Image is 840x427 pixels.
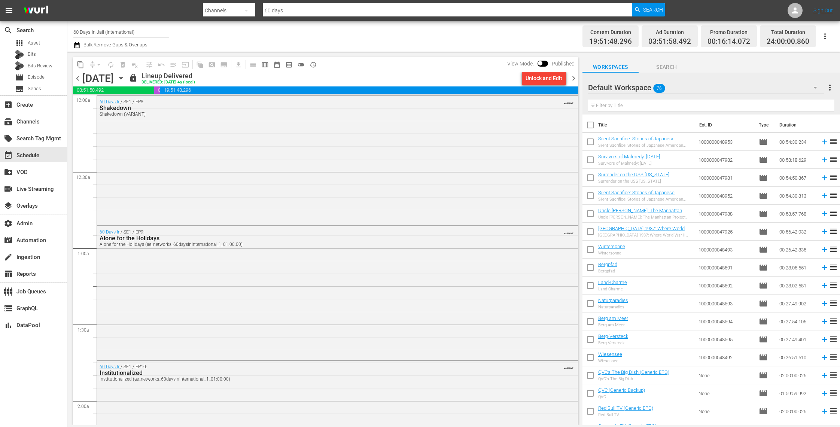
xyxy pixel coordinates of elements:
[695,115,754,135] th: Ext. ID
[696,241,755,259] td: 1000000048493
[4,321,13,330] span: DataPool
[821,353,829,362] svg: Add to Schedule
[589,27,632,37] div: Content Duration
[639,62,695,72] span: Search
[155,59,167,71] span: Revert to Primary Episode
[4,201,13,210] span: Overlays
[100,376,534,382] div: Institutionalized (ae_networks_60daysininternational_1_01:00:00)
[598,298,628,303] a: Naturparadies
[77,61,84,68] span: content_copy
[696,259,755,277] td: 1000000048591
[86,59,105,71] span: Remove Gaps & Overlaps
[4,6,13,15] span: menu
[297,61,305,68] span: toggle_off
[503,61,538,67] span: View Mode:
[100,242,534,247] div: Alone for the Holidays (ae_networks_60daysininternational_1_01:00:00)
[522,71,566,85] button: Unlock and Edit
[598,208,685,219] a: Uncle [PERSON_NAME]: The Manhattan Project and Beyond
[598,394,645,399] div: QVC
[759,335,768,344] span: Episode
[82,42,147,48] span: Bulk Remove Gaps & Overlaps
[598,179,669,184] div: Surrender on the USS [US_STATE]
[825,79,834,97] button: more_vert
[829,388,838,397] span: reorder
[598,341,628,345] div: Berg-Versteck
[218,59,230,71] span: Create Series Block
[100,364,121,369] a: 60 Days In
[696,295,755,312] td: 1000000048593
[776,312,818,330] td: 00:27:54.106
[538,61,543,66] span: Toggle to switch from Published to Draft view.
[100,112,534,117] div: Shakedown (VARIANT)
[598,244,625,249] a: Wintersonne
[776,187,818,205] td: 00:54:30.313
[829,370,838,379] span: reorder
[813,7,833,13] a: Sign Out
[569,74,578,83] span: chevron_right
[589,37,632,46] span: 19:51:48.296
[4,151,13,160] span: Schedule
[829,281,838,290] span: reorder
[28,85,41,92] span: Series
[821,174,829,182] svg: Add to Schedule
[759,389,768,398] span: Episode
[598,197,693,202] div: Silent Sacrifice: Stories of Japanese American Incarceration - Part 1
[15,61,24,70] div: Bits Review
[821,138,829,146] svg: Add to Schedule
[759,263,768,272] span: Episode
[821,299,829,308] svg: Add to Schedule
[582,62,639,72] span: Workspaces
[598,233,693,238] div: [GEOGRAPHIC_DATA] 1937: Where World War II Began
[759,191,768,200] span: Episode
[141,57,155,72] span: Customize Events
[829,335,838,344] span: reorder
[259,59,271,71] span: Week Calendar View
[776,348,818,366] td: 00:26:51.510
[598,305,628,309] div: Naturparadies
[18,2,54,19] img: ans4CAIJ8jUAAAAAAAAAAAAAAAAAAAAAAAAgQb4GAAAAAAAAAAAAAAAAAAAAAAAAJMjXAAAAAAAAAAAAAAAAAAAAAAAAgAT5G...
[696,330,755,348] td: 1000000048595
[776,151,818,169] td: 00:53:18.629
[598,172,669,177] a: Surrender on the USS [US_STATE]
[564,363,573,369] span: VARIANT
[4,287,13,296] span: Job Queues
[160,86,578,94] span: 19:51:48.296
[244,57,259,72] span: Day Calendar View
[100,369,534,376] div: Institutionalized
[564,98,573,104] span: VARIANT
[759,227,768,236] span: Episode
[821,389,829,397] svg: Add to Schedule
[4,184,13,193] span: Live Streaming
[100,99,121,104] a: 60 Days In
[829,191,838,200] span: reorder
[4,253,13,262] span: Ingestion
[167,59,179,71] span: Fill episodes with ad slates
[821,228,829,236] svg: Add to Schedule
[100,235,534,242] div: Alone for the Holidays
[821,156,829,164] svg: Add to Schedule
[598,251,625,256] div: Wintersonne
[759,353,768,362] span: Episode
[829,173,838,182] span: reorder
[285,61,293,68] span: preview_outlined
[759,371,768,380] span: Episode
[598,136,678,147] a: Silent Sacrifice: Stories of Japanese American Incarceration - Part 2
[129,73,138,82] span: lock
[28,62,52,70] span: Bits Review
[588,77,825,98] div: Default Workspace
[759,245,768,254] span: Episode
[4,236,13,245] span: Automation
[117,59,129,71] span: Select an event to delete
[548,61,578,67] span: Published
[598,161,660,166] div: Survivors of Malmedy: [DATE]
[598,333,628,339] a: Berg-Versteck
[307,59,319,71] span: View History
[598,405,653,411] a: Red Bull TV (Generic EPG)
[598,115,695,135] th: Title
[648,37,691,46] span: 03:51:58.492
[15,73,24,82] span: Episode
[759,281,768,290] span: Episode
[598,369,669,375] a: QVC's The Big Dish (Generic EPG)
[653,80,665,96] span: 76
[15,50,24,59] div: Bits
